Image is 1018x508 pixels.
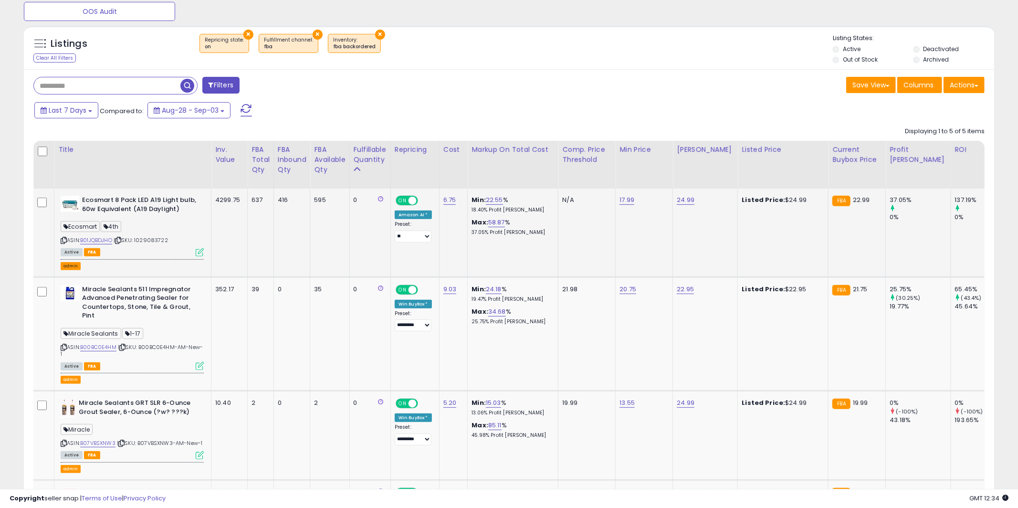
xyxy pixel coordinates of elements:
div: 21.98 [562,285,608,294]
div: ASIN: [61,196,204,255]
div: % [472,421,551,439]
div: 65.45% [955,285,994,294]
span: All listings currently available for purchase on Amazon [61,362,83,370]
div: Preset: [395,424,432,445]
a: 85.11 [488,421,502,430]
span: 19.99 [853,398,868,407]
a: 22.95 [677,285,694,294]
div: 37.05% [890,196,950,204]
a: 24.99 [677,195,694,205]
div: 2 [252,399,266,407]
label: Active [843,45,861,53]
label: Out of Stock [843,55,878,63]
div: Listed Price [742,145,824,155]
div: seller snap | | [10,494,166,503]
div: $22.95 [742,285,821,294]
a: 17.99 [619,195,634,205]
p: 19.47% Profit [PERSON_NAME] [472,296,551,303]
button: Save View [846,77,896,93]
button: Aug-28 - Sep-03 [147,102,231,118]
small: FBA [832,196,850,206]
label: Archived [924,55,949,63]
small: (43.4%) [961,294,982,302]
div: on [205,43,244,50]
div: Preset: [395,310,432,332]
p: 18.40% Profit [PERSON_NAME] [472,207,551,213]
div: 2 [314,399,342,407]
div: 0 [354,196,383,204]
div: ASIN: [61,399,204,458]
div: FBA Total Qty [252,145,270,175]
div: 0% [890,213,950,222]
div: Repricing [395,145,435,155]
span: 2025-09-11 12:34 GMT [969,494,1008,503]
div: ROI [955,145,990,155]
a: 24.99 [677,398,694,408]
div: 352.17 [215,285,240,294]
label: Deactivated [924,45,959,53]
span: | SKU: 1029083722 [114,236,168,244]
a: 15.03 [486,398,501,408]
div: N/A [562,196,608,204]
small: FBA [832,399,850,409]
span: Columns [903,80,934,90]
img: 411ld3yl0iL._SL40_.jpg [61,285,80,301]
a: B07VBSXNW3 [80,439,115,447]
span: 4th [101,221,121,232]
div: % [472,399,551,416]
div: 4299.75 [215,196,240,204]
div: 595 [314,196,342,204]
strong: Copyright [10,494,44,503]
div: Win BuyBox * [395,300,432,308]
a: 6.75 [443,195,456,205]
div: 19.99 [562,399,608,407]
b: Miracle Sealants 511 Impregnator Advanced Penetrating Sealer for Countertops, Stone, Tile & Grout... [82,285,198,323]
div: fba [264,43,313,50]
b: Max: [472,218,488,227]
img: 41gJqt3DsrL._SL40_.jpg [61,196,80,212]
span: Miracle [61,424,93,435]
a: 24.18 [486,285,502,294]
div: fba backordered [333,43,376,50]
div: ASIN: [61,285,204,369]
span: FBA [84,362,100,370]
b: Listed Price: [742,398,785,407]
span: Last 7 Days [49,106,86,115]
b: Listed Price: [742,195,785,204]
div: Amazon AI * [395,211,432,219]
div: 0% [890,399,950,407]
p: 45.98% Profit [PERSON_NAME] [472,432,551,439]
div: 193.65% [955,416,994,424]
span: OFF [417,286,432,294]
b: Min: [472,398,486,407]
span: 21.75 [853,285,868,294]
span: OFF [417,197,432,205]
button: × [243,30,253,40]
div: Inv. value [215,145,243,165]
p: 13.06% Profit [PERSON_NAME] [472,410,551,416]
span: All listings currently available for purchase on Amazon [61,248,83,256]
span: Fulfillment channel : [264,36,313,51]
span: ON [397,197,409,205]
b: Max: [472,307,488,316]
span: OFF [417,400,432,408]
b: Max: [472,421,488,430]
button: × [313,30,323,40]
div: Clear All Filters [33,53,76,63]
div: 0 [278,399,303,407]
span: Aug-28 - Sep-03 [162,106,219,115]
span: | SKU: B00BC0E4HM-AM-New-1 [61,343,203,358]
a: 9.03 [443,285,457,294]
div: 0 [354,399,383,407]
img: 31Ize0J6G1L._SL40_.jpg [61,399,76,418]
a: B00BC0E4HM [80,343,116,351]
button: × [375,30,385,40]
div: FBA inbound Qty [278,145,306,175]
span: FBA [84,451,100,459]
div: [PERSON_NAME] [677,145,734,155]
p: Listing States: [833,34,994,43]
div: Displaying 1 to 5 of 5 items [905,127,985,136]
div: $24.99 [742,196,821,204]
a: 20.75 [619,285,636,294]
b: Ecosmart 8 Pack LED A19 Light bulb, 60w Equivalent (A19 Daylight) [82,196,198,216]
